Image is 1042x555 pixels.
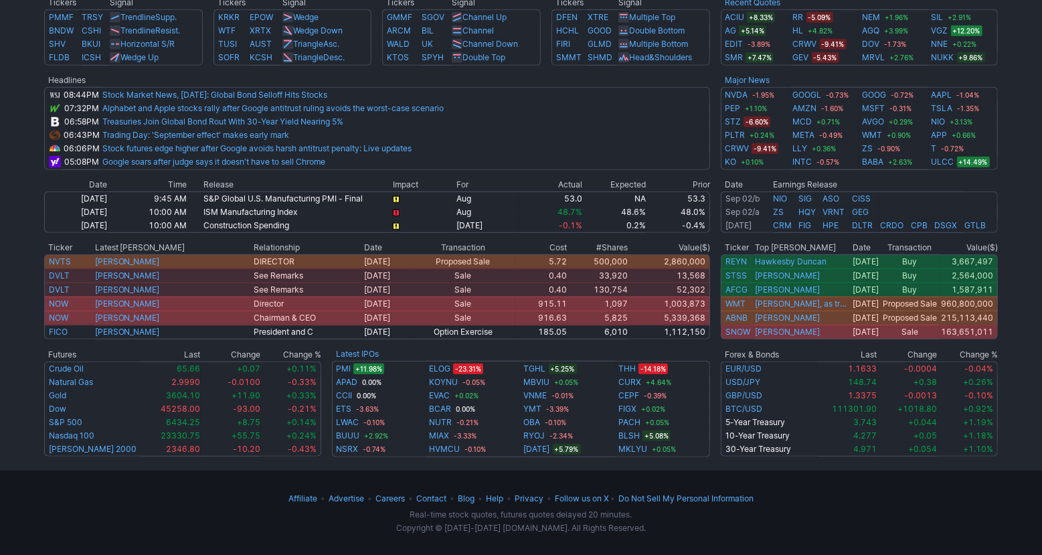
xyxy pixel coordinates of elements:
td: [DATE] [44,206,108,219]
a: NVTS [49,256,71,266]
span: +0.29% [887,116,915,127]
a: NUKK [932,51,954,64]
th: Ticker [721,241,754,254]
td: 08:44PM [62,87,102,102]
span: -3.89% [746,39,772,50]
a: AGQ [862,24,879,37]
a: AUST [250,39,272,49]
a: HCHL [556,25,579,35]
a: Wedge Up [120,52,159,62]
td: [DATE] [456,219,519,233]
th: Prior [646,178,710,191]
a: HL [793,24,804,37]
a: [PERSON_NAME] [755,270,820,281]
a: FIGX [618,402,636,416]
a: Wedge Down [293,25,343,35]
a: CRWV [793,37,817,51]
span: -5.09% [806,12,833,23]
a: KO [725,155,736,169]
a: NNE [932,37,948,51]
span: Desc. [323,52,345,62]
th: Cost [515,241,568,254]
a: CISS [852,193,871,204]
th: Date [721,178,773,191]
td: -0.4% [646,219,710,233]
th: Date [850,241,880,254]
a: Sep 02/b [725,193,760,204]
a: NVDA [725,88,748,102]
span: -0.90% [875,143,902,154]
a: EDIT [725,37,743,51]
a: THH [618,362,636,376]
a: EVAC [429,389,450,402]
span: -1.95% [750,90,776,100]
a: ABNB [725,313,748,323]
a: GTLB [964,220,986,230]
a: PLTR [725,129,745,142]
a: CPB [911,220,928,230]
a: BLSH [618,429,640,443]
td: Aug [456,206,519,219]
a: Hawkesby Duncan [755,256,827,267]
span: +12.20% [951,25,982,36]
a: TrendlineSupp. [120,12,177,22]
a: BKUI [82,39,101,49]
a: Careers [375,493,405,503]
a: KOYNU [429,376,458,389]
a: TGHL [524,362,546,376]
a: NIO [774,193,788,204]
a: Advertise [329,493,364,503]
a: NEM [862,11,880,24]
a: AVGO [862,115,884,129]
a: Stock futures edge higher after Google avoids harsh antitrust penalty: Live updates [102,143,412,153]
td: 06:43PM [62,129,102,142]
span: Trendline [120,12,155,22]
a: TUSI [218,39,237,49]
a: Gold [49,390,66,400]
th: Ticker [44,241,94,254]
a: CCII [336,389,352,402]
a: [PERSON_NAME] 2000 [49,444,137,454]
td: Construction Spending [203,219,392,233]
a: ULCC [932,155,954,169]
span: -1.73% [882,39,908,50]
a: FIG [799,220,812,230]
span: Trendline [120,25,155,35]
span: +14.49% [957,157,990,167]
th: Value($) [629,241,710,254]
td: 06:58PM [62,115,102,129]
span: +0.71% [815,116,843,127]
span: -1.35% [956,103,982,114]
a: AFCG [725,285,748,295]
a: XTRE [588,12,608,22]
a: SGOV [422,12,444,22]
span: +2.91% [946,12,974,23]
a: DSGX [934,220,957,230]
td: 07:32PM [62,102,102,115]
a: PACH [618,416,640,429]
span: -0.1% [559,220,582,230]
td: [DATE] [44,219,108,233]
a: TRSY [82,12,104,22]
span: Asc. [323,39,339,49]
span: -0.57% [815,157,842,167]
a: CRWV [725,142,749,155]
a: APAD [336,376,357,389]
a: SOFR [218,52,240,62]
a: Do Not Sell My Personal InformationDo Not Sell My Personal Information [618,493,754,503]
span: +8.33% [747,12,775,23]
a: REYN [725,256,747,266]
a: DLTR [852,220,873,230]
a: Channel Down [462,39,518,49]
a: META [793,129,815,142]
a: BUUU [336,429,359,443]
a: Latest IPOs [336,349,379,359]
a: STSS [725,270,747,281]
a: Help [486,493,503,503]
a: NOW [49,313,68,323]
a: TriangleDesc. [293,52,345,62]
a: PMMF [49,12,74,22]
th: Headlines [44,74,62,87]
a: RR [793,11,804,24]
a: VNME [524,389,547,402]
